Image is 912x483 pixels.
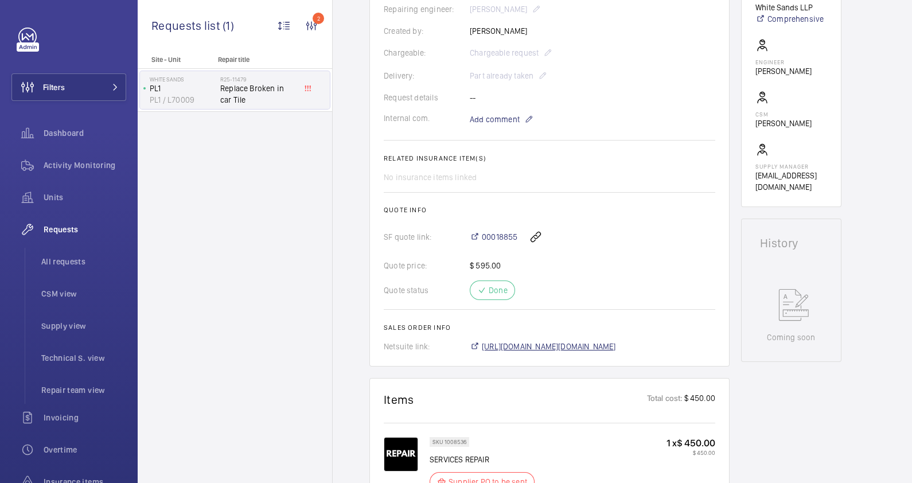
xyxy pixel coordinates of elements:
[760,237,823,249] h1: History
[220,83,296,106] span: Replace Broken in car Tile
[667,437,715,449] p: 1 x $ 450.00
[384,324,715,332] h2: Sales order info
[384,154,715,162] h2: Related insurance item(s)
[755,163,827,170] p: Supply manager
[41,320,126,332] span: Supply view
[41,384,126,396] span: Repair team view
[470,114,520,125] span: Add comment
[150,76,216,83] p: White Sands
[218,56,294,64] p: Repair title
[470,341,616,352] a: [URL][DOMAIN_NAME][DOMAIN_NAME]
[41,256,126,267] span: All requests
[647,392,683,407] p: Total cost:
[138,56,213,64] p: Site - Unit
[384,206,715,214] h2: Quote info
[482,341,616,352] span: [URL][DOMAIN_NAME][DOMAIN_NAME]
[44,224,126,235] span: Requests
[220,76,296,83] h2: R25-11479
[41,352,126,364] span: Technical S. view
[755,13,824,25] a: Comprehensive
[150,83,216,94] p: PL1
[150,94,216,106] p: PL1 / L70009
[755,59,812,65] p: Engineer
[755,111,812,118] p: CSM
[470,231,517,243] a: 00018855
[755,118,812,129] p: [PERSON_NAME]
[767,332,815,343] p: Coming soon
[667,449,715,456] p: $ 450.00
[44,159,126,171] span: Activity Monitoring
[755,65,812,77] p: [PERSON_NAME]
[755,170,827,193] p: [EMAIL_ADDRESS][DOMAIN_NAME]
[43,81,65,93] span: Filters
[384,392,414,407] h1: Items
[11,73,126,101] button: Filters
[683,392,715,407] p: $ 450.00
[44,127,126,139] span: Dashboard
[44,444,126,455] span: Overtime
[755,2,824,13] p: White Sands LLP
[151,18,223,33] span: Requests list
[44,192,126,203] span: Units
[44,412,126,423] span: Invoicing
[384,437,418,472] img: 4IH7dyk0lKfVbRFSf4R9ywTe9GShna42_NoCtMvpQiKEiGqH.png
[432,440,466,444] p: SKU 1008536
[482,231,517,243] span: 00018855
[430,454,541,465] p: SERVICES REPAIR
[41,288,126,299] span: CSM view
